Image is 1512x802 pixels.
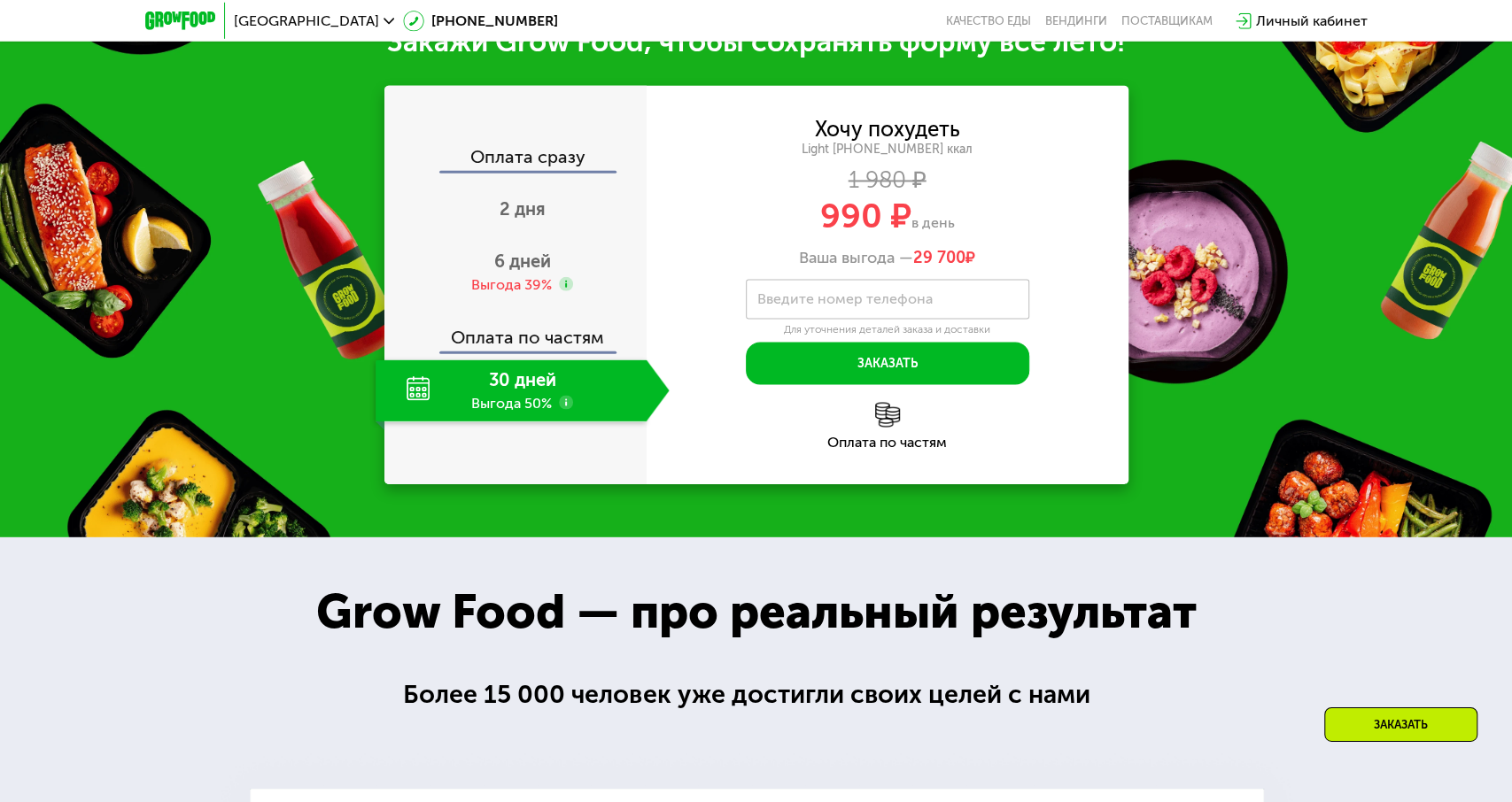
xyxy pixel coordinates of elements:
a: Вендинги [1045,14,1107,28]
div: 1 980 ₽ [647,172,1128,191]
label: Введите номер телефона [757,295,933,305]
div: поставщикам [1121,14,1213,28]
span: [GEOGRAPHIC_DATA] [234,14,379,28]
div: Личный кабинет [1256,11,1368,32]
a: [PHONE_NUMBER] [403,11,558,32]
button: Заказать [746,343,1029,385]
div: Выгода 39% [471,275,552,295]
div: Заказать [1324,707,1477,742]
div: Grow Food — про реальный результат [280,576,1233,648]
span: 990 ₽ [820,197,911,237]
div: Оплата по частям [386,311,647,351]
div: Хочу похудеть [815,120,960,140]
span: ₽ [913,250,975,269]
span: 29 700 [913,249,965,268]
img: l6xcnZfty9opOoJh.png [875,403,900,428]
div: Оплата сразу [386,148,647,171]
div: Более 15 000 человек уже достигли своих целей с нами [403,675,1109,713]
div: Для уточнения деталей заказа и доставки [746,324,1029,338]
span: 2 дня [500,198,546,220]
div: Ваша выгода — [647,250,1128,269]
div: Light [PHONE_NUMBER] ккал [647,143,1128,158]
span: в день [911,215,955,232]
div: Оплата по частям [647,436,1128,450]
span: 6 дней [494,251,551,272]
a: Качество еды [946,14,1031,28]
